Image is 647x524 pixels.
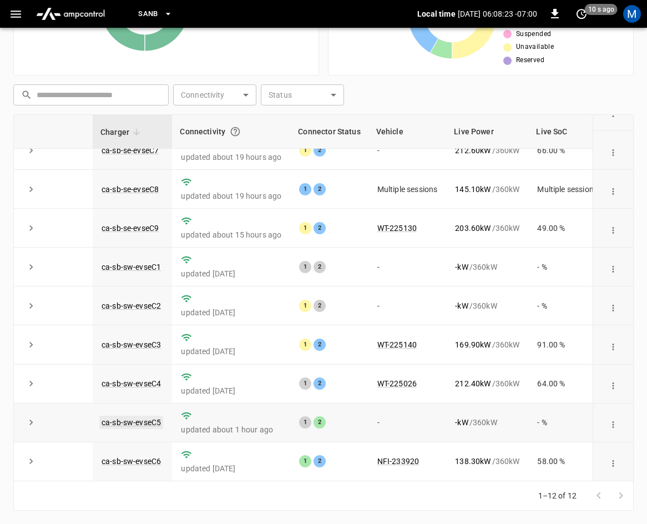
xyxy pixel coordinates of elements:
[299,222,311,234] div: 1
[455,417,468,428] p: - kW
[605,456,621,467] div: action cell options
[23,259,39,275] button: expand row
[102,379,161,388] a: ca-sb-sw-evseC4
[585,4,618,15] span: 10 s ago
[102,301,161,310] a: ca-sb-sw-evseC2
[455,378,491,389] p: 212.40 kW
[102,340,161,349] a: ca-sb-sw-evseC3
[180,122,282,142] div: Connectivity
[102,263,161,271] a: ca-sb-sw-evseC1
[377,340,417,349] a: WT-225140
[377,457,419,466] a: NFI-233920
[455,145,519,156] div: / 360 kW
[225,122,245,142] button: Connection between the charger and our software.
[605,378,621,389] div: action cell options
[455,223,491,234] p: 203.60 kW
[23,142,39,159] button: expand row
[138,8,158,21] span: SanB
[605,339,621,350] div: action cell options
[299,416,311,429] div: 1
[99,416,163,429] a: ca-sb-sw-evseC5
[314,183,326,195] div: 2
[368,404,447,442] td: -
[516,42,554,53] span: Unavailable
[528,248,606,286] td: - %
[102,457,161,466] a: ca-sb-sw-evseC6
[455,300,468,311] p: - kW
[23,220,39,236] button: expand row
[102,146,159,155] a: ca-sb-se-evseC7
[455,339,491,350] p: 169.90 kW
[23,181,39,198] button: expand row
[181,268,281,279] p: updated [DATE]
[455,456,491,467] p: 138.30 kW
[528,170,606,209] td: Multiple sessions
[181,229,281,240] p: updated about 15 hours ago
[368,286,447,325] td: -
[528,209,606,248] td: 49.00 %
[102,185,159,194] a: ca-sb-se-evseC8
[417,8,456,19] p: Local time
[605,184,621,195] div: action cell options
[455,378,519,389] div: / 360 kW
[181,346,281,357] p: updated [DATE]
[299,339,311,351] div: 1
[605,106,621,117] div: action cell options
[377,379,417,388] a: WT-225026
[23,375,39,392] button: expand row
[455,417,519,428] div: / 360 kW
[181,152,281,163] p: updated about 19 hours ago
[623,5,641,23] div: profile-icon
[299,183,311,195] div: 1
[368,248,447,286] td: -
[314,222,326,234] div: 2
[516,29,552,40] span: Suspended
[368,170,447,209] td: Multiple sessions
[455,261,519,273] div: / 360 kW
[299,455,311,467] div: 1
[23,414,39,431] button: expand row
[32,3,109,24] img: ampcontrol.io logo
[455,184,491,195] p: 145.10 kW
[528,404,606,442] td: - %
[528,115,606,149] th: Live SoC
[314,455,326,467] div: 2
[102,224,159,233] a: ca-sb-se-evseC9
[314,261,326,273] div: 2
[181,463,281,474] p: updated [DATE]
[368,115,447,149] th: Vehicle
[528,325,606,364] td: 91.00 %
[290,115,368,149] th: Connector Status
[299,144,311,157] div: 1
[605,145,621,156] div: action cell options
[299,300,311,312] div: 1
[455,300,519,311] div: / 360 kW
[605,300,621,311] div: action cell options
[528,365,606,404] td: 64.00 %
[455,223,519,234] div: / 360 kW
[314,144,326,157] div: 2
[377,224,417,233] a: WT-225130
[455,184,519,195] div: / 360 kW
[605,417,621,428] div: action cell options
[314,377,326,390] div: 2
[605,261,621,273] div: action cell options
[23,453,39,470] button: expand row
[181,190,281,201] p: updated about 19 hours ago
[528,286,606,325] td: - %
[516,55,544,66] span: Reserved
[446,115,528,149] th: Live Power
[455,339,519,350] div: / 360 kW
[455,261,468,273] p: - kW
[181,424,281,435] p: updated about 1 hour ago
[455,456,519,467] div: / 360 kW
[23,336,39,353] button: expand row
[181,385,281,396] p: updated [DATE]
[605,223,621,234] div: action cell options
[134,3,177,25] button: SanB
[314,416,326,429] div: 2
[528,442,606,481] td: 58.00 %
[368,131,447,170] td: -
[314,300,326,312] div: 2
[181,307,281,318] p: updated [DATE]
